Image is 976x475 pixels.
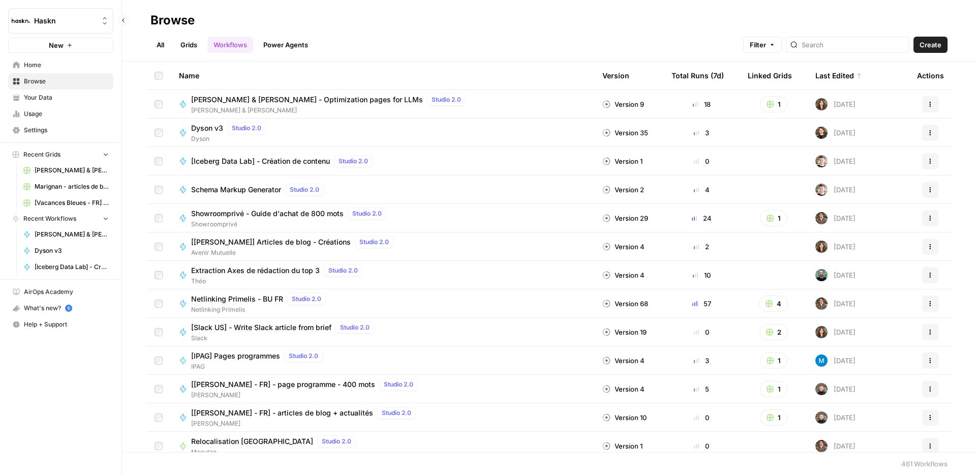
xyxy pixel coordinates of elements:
button: 1 [760,381,787,397]
img: wbc4lf7e8no3nva14b2bd9f41fnh [815,241,828,253]
a: Your Data [8,90,113,106]
div: [DATE] [815,269,856,281]
a: [Iceberg Data Lab] - Création de contenuStudio 2.0 [179,155,586,167]
div: What's new? [9,301,113,316]
a: Extraction Axes de rédaction du top 3Studio 2.0Théo [179,264,586,286]
span: Recent Workflows [23,214,76,223]
img: dizo4u6k27cofk4obq9v5qvvdkyt [815,212,828,224]
div: Linked Grids [748,62,792,90]
span: [Vacances Bleues - FR] Pages refonte sites hôtels - [GEOGRAPHIC_DATA] [35,198,109,207]
span: Marignan - articles de blog Grid [35,182,109,191]
div: Version 2 [602,185,644,195]
button: 1 [760,96,787,112]
span: Schema Markup Generator [191,185,281,195]
span: Studio 2.0 [359,237,389,247]
span: Showroomprivé - Guide d'achat de 800 mots [191,209,344,219]
div: Actions [917,62,944,90]
span: [[PERSON_NAME] - FR] - page programme - 400 mots [191,379,375,390]
a: Showroomprivé - Guide d'achat de 800 motsStudio 2.0Showroomprivé [179,207,586,229]
span: [PERSON_NAME] & [PERSON_NAME] [191,106,470,115]
span: Studio 2.0 [232,124,261,133]
span: [PERSON_NAME] & [PERSON_NAME] - Optimization pages for LLMs [35,230,109,239]
button: Help + Support [8,316,113,333]
button: What's new? 5 [8,300,113,316]
button: Create [913,37,948,53]
div: Version 9 [602,99,644,109]
a: Relocalisation [GEOGRAPHIC_DATA]Studio 2.0Manutan [179,435,586,457]
span: Slack [191,334,378,343]
div: 57 [672,299,731,309]
span: Dyson [191,134,270,143]
span: Netlinking Primelis [191,305,330,314]
div: Version 4 [602,242,645,252]
span: [PERSON_NAME] & [PERSON_NAME] - Optimization pages for LLMs Grid [35,166,109,175]
a: [[PERSON_NAME] - FR] - page programme - 400 motsStudio 2.0[PERSON_NAME] [179,378,586,400]
div: [DATE] [815,184,856,196]
span: Avenir Mutuelle [191,248,398,257]
img: dizo4u6k27cofk4obq9v5qvvdkyt [815,440,828,452]
a: Settings [8,122,113,138]
div: Version 4 [602,270,645,280]
a: Dyson v3 [19,243,113,259]
span: Home [24,61,109,70]
a: AirOps Academy [8,284,113,300]
span: Studio 2.0 [432,95,461,104]
div: Version 1 [602,441,643,451]
span: Create [920,40,941,50]
div: 2 [672,242,731,252]
div: Version 1 [602,156,643,166]
span: [[PERSON_NAME]] Articles de blog - Créations [191,237,351,247]
div: 0 [672,327,731,337]
div: [DATE] [815,127,856,139]
a: [PERSON_NAME] & [PERSON_NAME] - Optimization pages for LLMs [19,226,113,243]
button: 1 [760,352,787,369]
span: Studio 2.0 [352,209,382,218]
a: [Iceberg Data Lab] - Création de contenu [19,259,113,275]
div: 0 [672,412,731,423]
div: Version 68 [602,299,648,309]
span: Relocalisation [GEOGRAPHIC_DATA] [191,436,313,447]
a: [[PERSON_NAME]] Articles de blog - CréationsStudio 2.0Avenir Mutuelle [179,236,586,257]
span: [Iceberg Data Lab] - Création de contenu [35,262,109,272]
a: Dyson v3Studio 2.0Dyson [179,122,586,143]
span: Théo [191,277,367,286]
div: Version 35 [602,128,648,138]
button: 4 [759,295,788,312]
span: New [49,40,64,50]
span: Haskn [34,16,96,26]
button: Recent Grids [8,147,113,162]
button: 2 [759,324,788,340]
div: [DATE] [815,241,856,253]
div: [DATE] [815,98,856,110]
a: [Slack US] - Write Slack article from briefStudio 2.0Slack [179,321,586,343]
a: 5 [65,305,72,312]
span: IPAG [191,362,327,371]
div: [DATE] [815,155,856,167]
span: [PERSON_NAME] [191,391,422,400]
div: 18 [672,99,731,109]
span: [Slack US] - Write Slack article from brief [191,322,331,333]
input: Search [802,40,905,50]
a: All [150,37,170,53]
button: Recent Workflows [8,211,113,226]
img: eldrt0s0bgdfrxd9l65lxkaynort [815,269,828,281]
div: [DATE] [815,440,856,452]
span: Usage [24,109,109,118]
span: [[PERSON_NAME] - FR] - articles de blog + actualités [191,408,373,418]
span: Extraction Axes de rédaction du top 3 [191,265,320,276]
div: Version 4 [602,355,645,366]
span: [IPAG] Pages programmes [191,351,280,361]
span: Filter [750,40,766,50]
a: [IPAG] Pages programmesStudio 2.0IPAG [179,350,586,371]
img: wbc4lf7e8no3nva14b2bd9f41fnh [815,326,828,338]
span: Studio 2.0 [382,408,411,418]
span: Browse [24,77,109,86]
span: Showroomprivé [191,220,390,229]
div: Version 4 [602,384,645,394]
div: [DATE] [815,298,856,310]
span: Your Data [24,93,109,102]
a: Usage [8,106,113,122]
div: Version 10 [602,412,647,423]
div: Version 19 [602,327,647,337]
span: Manutan [191,448,360,457]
